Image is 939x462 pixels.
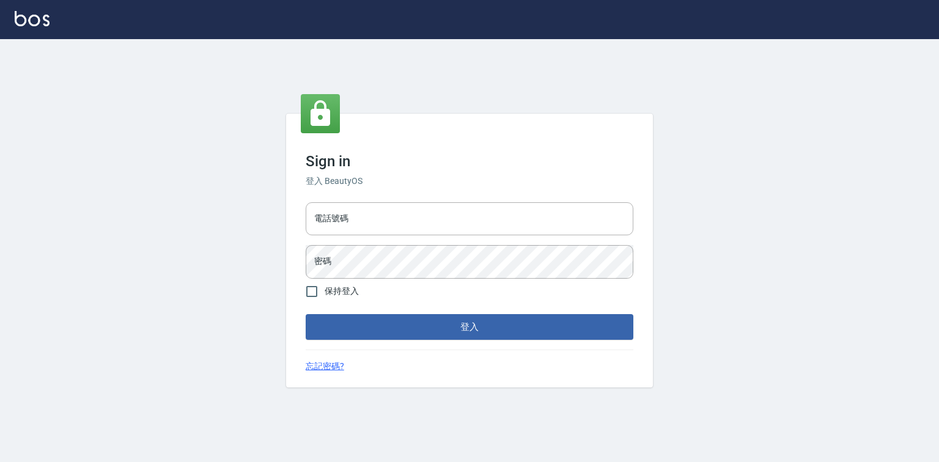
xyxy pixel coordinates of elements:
[306,360,344,373] a: 忘記密碼?
[306,153,633,170] h3: Sign in
[15,11,50,26] img: Logo
[325,285,359,298] span: 保持登入
[306,175,633,188] h6: 登入 BeautyOS
[306,314,633,340] button: 登入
